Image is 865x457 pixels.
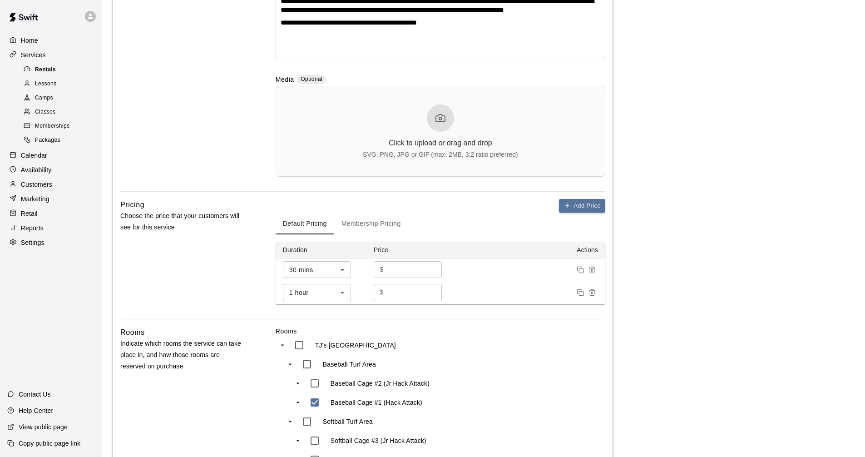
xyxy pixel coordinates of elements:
[7,48,95,62] a: Services
[7,236,95,249] a: Settings
[19,422,68,432] p: View public page
[7,192,95,206] a: Marketing
[21,209,38,218] p: Retail
[120,199,144,211] h6: Pricing
[380,265,384,274] p: $
[366,242,457,258] th: Price
[21,165,52,174] p: Availability
[276,75,294,85] label: Media
[283,261,351,278] div: 30 mins
[276,213,334,234] button: Default Pricing
[22,134,102,148] a: Packages
[120,338,247,373] p: Indicate which rooms the service can take place in, and how those rooms are reserved on purchase
[22,78,99,90] div: Lessons
[19,439,80,448] p: Copy public page link
[22,63,102,77] a: Rentals
[574,287,586,298] button: Duplicate price
[22,92,99,104] div: Camps
[574,264,586,276] button: Duplicate price
[35,65,56,75] span: Rentals
[7,149,95,162] a: Calendar
[22,106,99,119] div: Classes
[283,284,351,301] div: 1 hour
[323,417,373,426] p: Softball Turf Area
[457,242,605,258] th: Actions
[21,194,49,204] p: Marketing
[19,406,53,415] p: Help Center
[21,224,44,233] p: Reports
[19,390,51,399] p: Contact Us
[21,180,52,189] p: Customers
[7,34,95,47] a: Home
[21,50,46,60] p: Services
[35,122,69,131] span: Memberships
[315,341,396,350] p: TJ's [GEOGRAPHIC_DATA]
[380,288,384,297] p: $
[120,327,145,338] h6: Rooms
[22,120,99,133] div: Memberships
[331,379,430,388] p: Baseball Cage #2 (Jr Hack Attack)
[22,119,102,134] a: Memberships
[21,151,47,160] p: Calendar
[276,242,366,258] th: Duration
[7,163,95,177] a: Availability
[331,436,426,445] p: Softball Cage #3 (Jr Hack Attack)
[120,210,247,233] p: Choose the price that your customers will see for this service
[22,134,99,147] div: Packages
[586,287,598,298] button: Remove price
[331,398,422,407] p: Baseball Cage #1 (Hack Attack)
[22,105,102,119] a: Classes
[559,199,605,213] button: Add Price
[389,139,492,147] div: Click to upload or drag and drop
[22,64,99,76] div: Rentals
[21,238,44,247] p: Settings
[35,94,53,103] span: Camps
[22,91,102,105] a: Camps
[586,264,598,276] button: Remove price
[301,76,322,82] span: Optional
[276,327,605,336] label: Rooms
[21,36,38,45] p: Home
[323,360,376,369] p: Baseball Turf Area
[35,108,55,117] span: Classes
[7,221,95,235] a: Reports
[35,136,60,145] span: Packages
[334,213,408,234] button: Membership Pricing
[7,207,95,220] a: Retail
[35,79,57,89] span: Lessons
[363,151,518,158] div: SVG, PNG, JPG or GIF (max: 2MB, 3:2 ratio preferred)
[7,178,95,191] a: Customers
[22,77,102,91] a: Lessons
